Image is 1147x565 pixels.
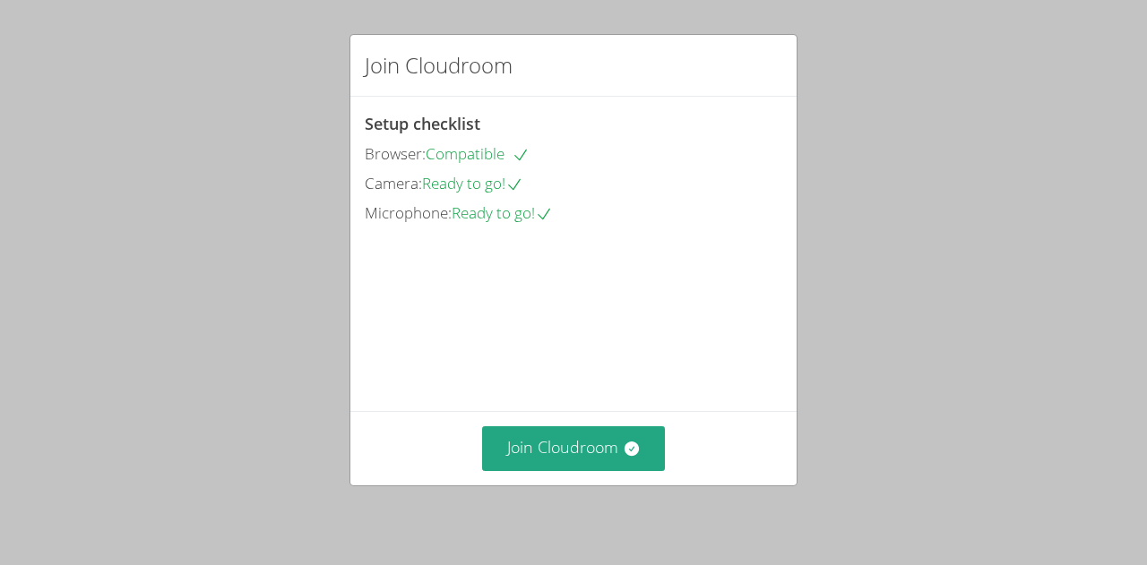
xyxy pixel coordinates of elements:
button: Join Cloudroom [482,426,666,470]
span: Microphone: [365,202,452,223]
span: Ready to go! [422,173,523,193]
span: Camera: [365,173,422,193]
span: Setup checklist [365,113,480,134]
span: Compatible [426,143,530,164]
span: Browser: [365,143,426,164]
h2: Join Cloudroom [365,49,513,81]
span: Ready to go! [452,202,553,223]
